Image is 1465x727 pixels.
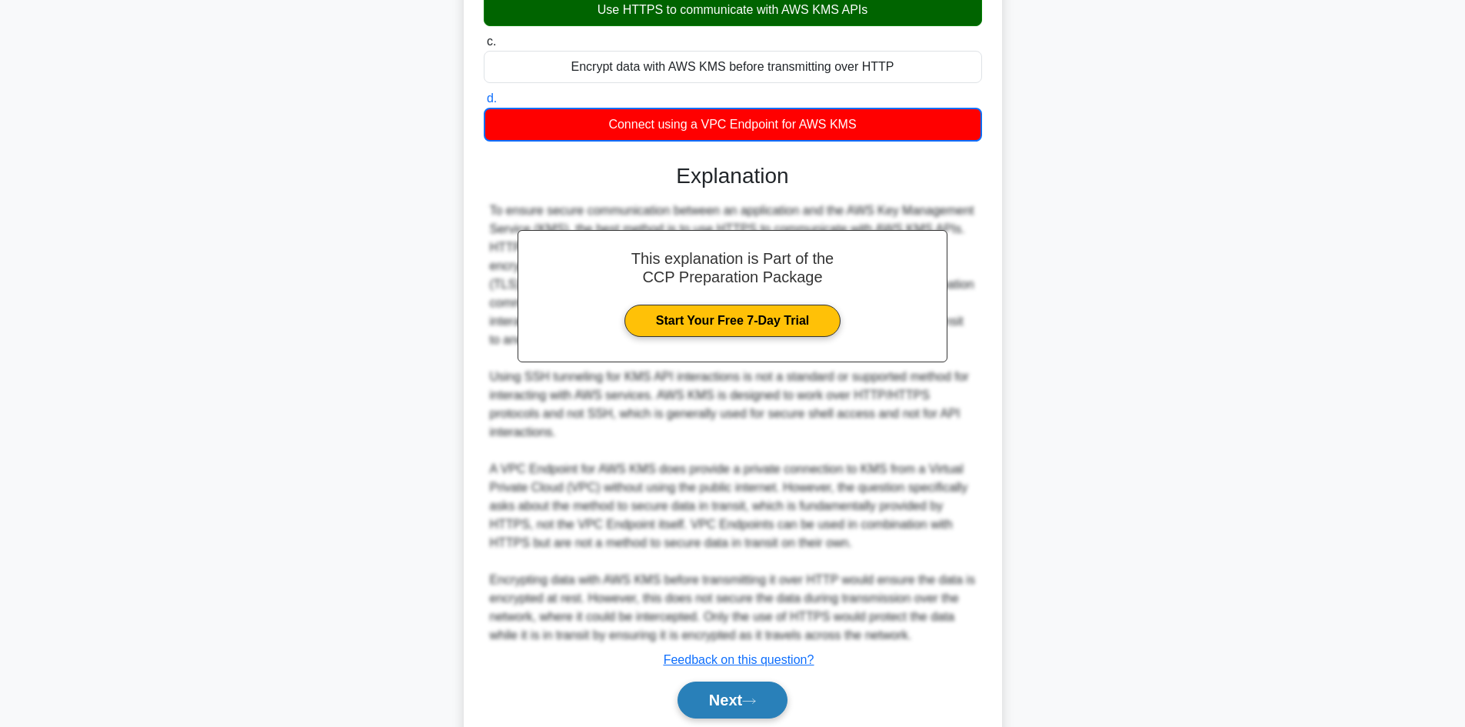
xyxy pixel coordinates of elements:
[624,305,841,337] a: Start Your Free 7-Day Trial
[487,35,496,48] span: c.
[484,51,982,83] div: Encrypt data with AWS KMS before transmitting over HTTP
[664,653,814,666] a: Feedback on this question?
[678,682,787,719] button: Next
[487,92,497,105] span: d.
[493,163,973,189] h3: Explanation
[490,202,976,645] div: To ensure secure communication between an application and the AWS Key Management Service (KMS), t...
[484,108,982,142] div: Connect using a VPC Endpoint for AWS KMS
